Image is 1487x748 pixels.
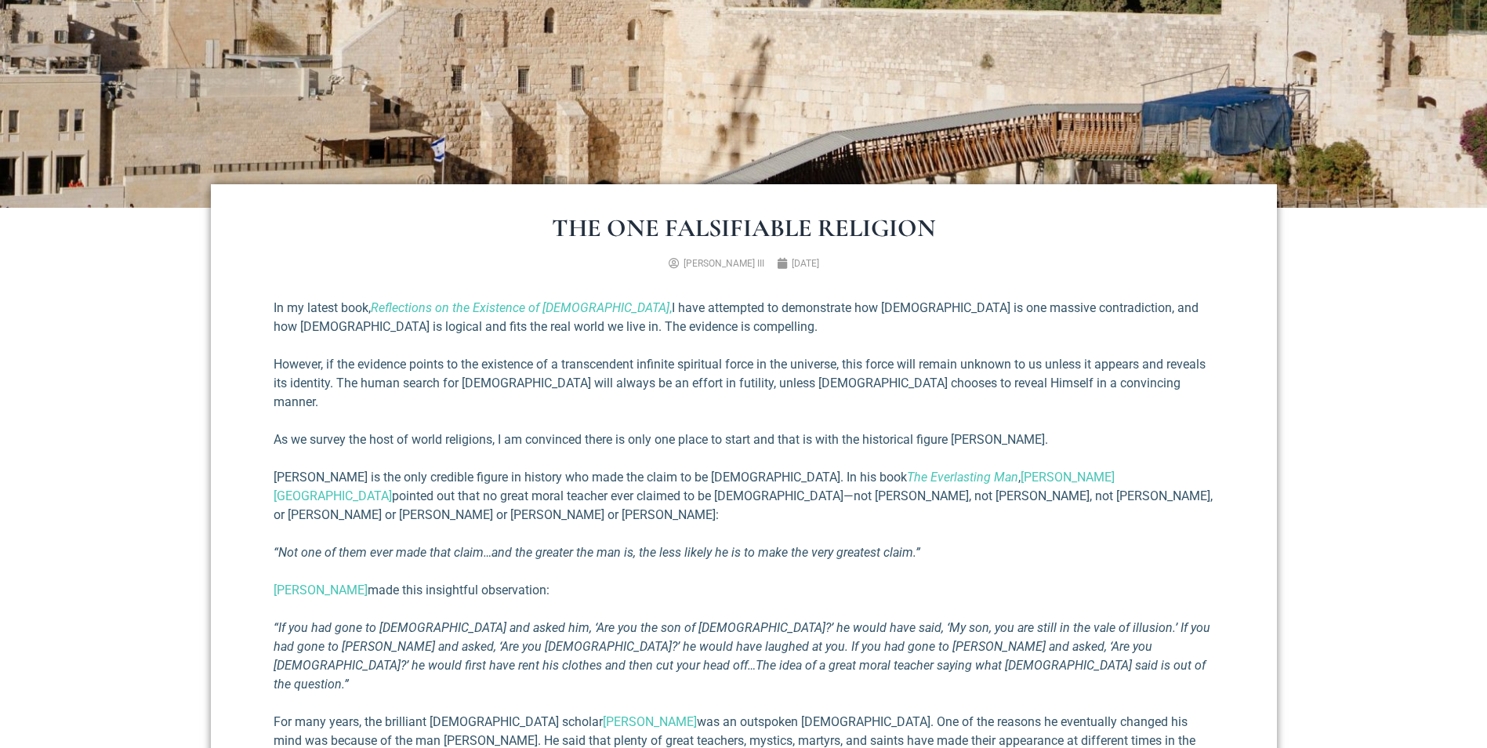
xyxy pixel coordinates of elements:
[274,583,368,597] a: [PERSON_NAME]
[684,258,764,269] span: [PERSON_NAME] III
[777,256,819,271] a: [DATE]
[274,545,920,560] em: “Not one of them ever made that claim…and the greater the man is, the less likely he is to make t...
[274,620,1210,692] em: “If you had gone to [DEMOGRAPHIC_DATA] and asked him, ‘Are you the son of [DEMOGRAPHIC_DATA]?’ he...
[907,470,1018,485] a: The Everlasting Man
[603,714,697,729] a: [PERSON_NAME]
[907,470,927,485] em: The
[274,216,1214,241] h1: The One Falsifiable Religion
[274,470,1115,503] a: [PERSON_NAME][GEOGRAPHIC_DATA]
[371,300,672,315] a: Reflections on the Existence of [DEMOGRAPHIC_DATA],
[930,470,991,485] em: Everlasting
[274,299,1214,336] p: In my latest book, I have attempted to demonstrate how [DEMOGRAPHIC_DATA] is one massive contradi...
[792,258,819,269] time: [DATE]
[274,430,1214,449] p: As we survey the host of world religions, I am convinced there is only one place to start and tha...
[274,468,1214,525] p: [PERSON_NAME] is the only credible figure in history who made the claim to be [DEMOGRAPHIC_DATA]....
[994,470,1018,485] em: Man
[274,355,1214,412] p: However, if the evidence points to the existence of a transcendent infinite spiritual force in th...
[274,581,1214,600] p: made this insightful observation:
[371,300,669,315] em: Reflections on the Existence of [DEMOGRAPHIC_DATA]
